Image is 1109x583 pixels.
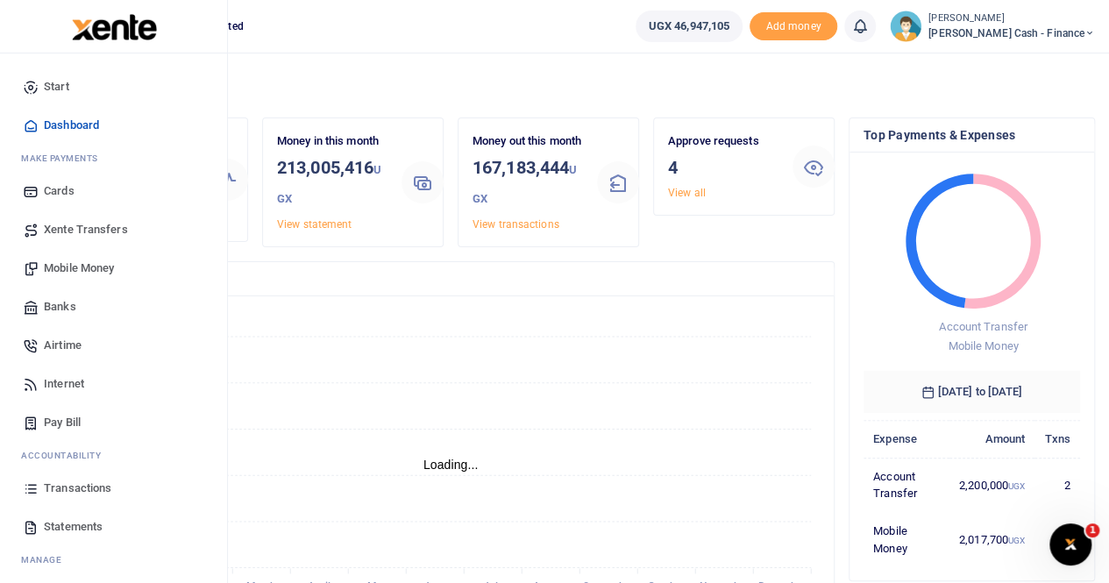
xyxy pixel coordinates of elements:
span: 1 [1085,523,1099,537]
td: 1 [1034,513,1080,567]
span: Dashboard [44,117,99,134]
span: Airtime [44,337,82,354]
span: UGX 46,947,105 [649,18,729,35]
a: Airtime [14,326,213,365]
p: Money out this month [473,132,583,151]
small: UGX [1008,536,1025,545]
a: Dashboard [14,106,213,145]
span: Transactions [44,480,111,497]
small: UGX [473,163,577,205]
span: Account Transfer [939,320,1027,333]
a: Internet [14,365,213,403]
img: logo-large [72,14,157,40]
a: UGX 46,947,105 [636,11,743,42]
li: M [14,145,213,172]
th: Txns [1034,420,1080,458]
span: Pay Bill [44,414,81,431]
a: Start [14,68,213,106]
td: Account Transfer [864,458,949,512]
span: Cards [44,182,75,200]
span: Mobile Money [948,339,1018,352]
span: Statements [44,518,103,536]
td: Mobile Money [864,513,949,567]
p: Approve requests [668,132,778,151]
span: Start [44,78,69,96]
small: UGX [1008,481,1025,491]
span: Add money [750,12,837,41]
text: Loading... [423,458,479,472]
li: Ac [14,442,213,469]
a: View statement [277,218,352,231]
small: [PERSON_NAME] [928,11,1095,26]
a: View all [668,187,706,199]
span: Banks [44,298,76,316]
th: Amount [949,420,1035,458]
span: Internet [44,375,84,393]
a: View transactions [473,218,559,231]
a: Banks [14,288,213,326]
h3: 167,183,444 [473,154,583,212]
a: Xente Transfers [14,210,213,249]
p: Money in this month [277,132,387,151]
h4: Hello Pricillah [67,75,1095,95]
td: 2,017,700 [949,513,1035,567]
span: ake Payments [30,152,98,165]
th: Expense [864,420,949,458]
iframe: Intercom live chat [1049,523,1091,565]
a: Pay Bill [14,403,213,442]
h3: 213,005,416 [277,154,387,212]
span: Mobile Money [44,260,114,277]
a: logo-small logo-large logo-large [70,19,157,32]
h6: [DATE] to [DATE] [864,371,1080,413]
a: Cards [14,172,213,210]
a: Mobile Money [14,249,213,288]
h3: 4 [668,154,778,181]
a: Statements [14,508,213,546]
span: Xente Transfers [44,221,128,238]
td: 2 [1034,458,1080,512]
span: countability [34,449,101,462]
li: Wallet ballance [629,11,750,42]
span: [PERSON_NAME] Cash - Finance [928,25,1095,41]
h4: Transactions Overview [82,269,820,288]
a: Transactions [14,469,213,508]
small: UGX [277,163,381,205]
span: anage [30,553,62,566]
li: Toup your wallet [750,12,837,41]
li: M [14,546,213,573]
button: Close [683,564,701,582]
img: profile-user [890,11,921,42]
h4: Top Payments & Expenses [864,125,1080,145]
td: 2,200,000 [949,458,1035,512]
a: Add money [750,18,837,32]
a: profile-user [PERSON_NAME] [PERSON_NAME] Cash - Finance [890,11,1095,42]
